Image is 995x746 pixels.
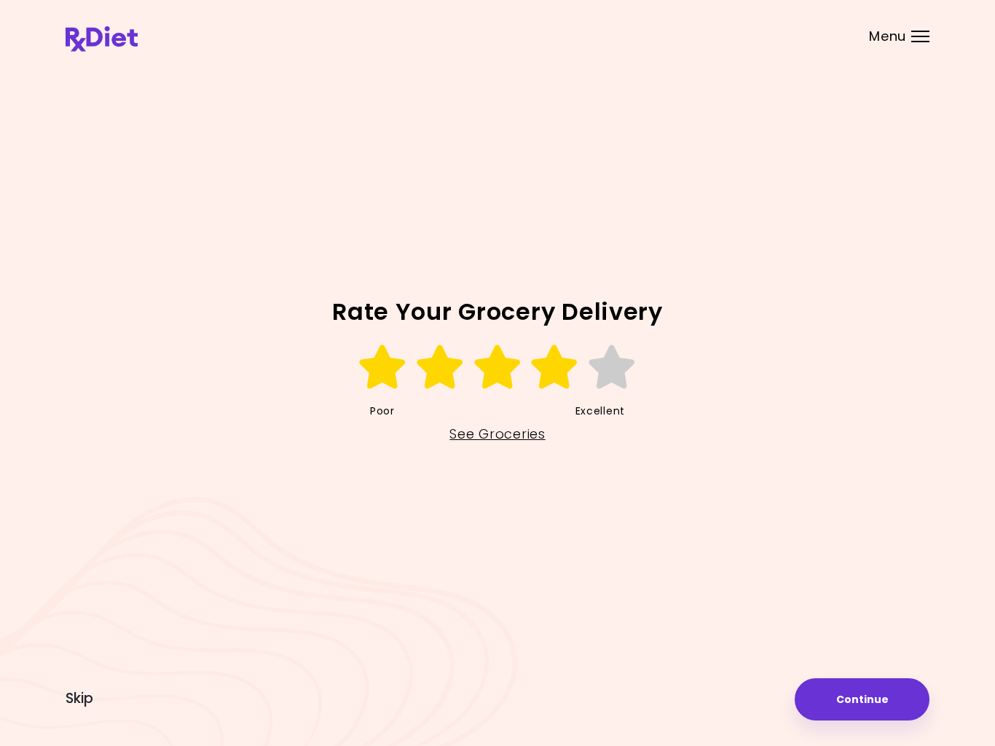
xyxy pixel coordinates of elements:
[66,300,929,323] h2: Rate Your Grocery Delivery
[66,691,93,707] button: Skip
[66,26,138,52] img: RxDiet
[449,423,545,446] a: See Groceries
[370,400,395,423] span: Poor
[795,678,929,721] button: Continue
[869,30,906,43] span: Menu
[575,400,625,423] span: Excellent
